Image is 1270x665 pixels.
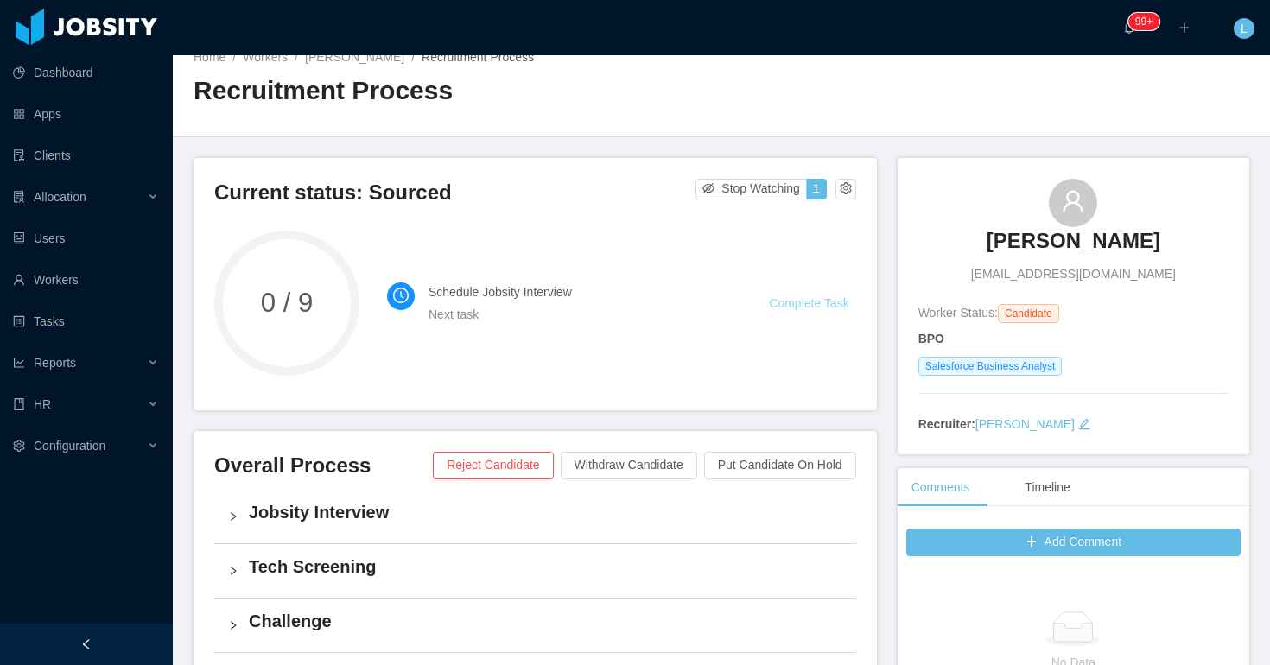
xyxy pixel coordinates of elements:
button: Withdraw Candidate [561,452,697,479]
span: / [232,50,236,64]
button: icon: plusAdd Comment [906,529,1241,556]
sup: 2146 [1128,13,1159,30]
strong: Recruiter: [918,417,975,431]
span: Allocation [34,190,86,204]
i: icon: bell [1123,22,1135,34]
span: L [1241,18,1248,39]
i: icon: right [228,511,238,522]
i: icon: clock-circle [393,288,409,303]
a: icon: robotUsers [13,221,159,256]
button: Reject Candidate [433,452,553,479]
span: Recruitment Process [422,50,534,64]
span: Candidate [998,304,1059,323]
i: icon: right [228,566,238,576]
h3: Current status: Sourced [214,179,695,206]
span: Salesforce Business Analyst [918,357,1063,376]
button: icon: setting [835,179,856,199]
span: HR [34,397,51,411]
span: / [295,50,298,64]
i: icon: edit [1078,418,1090,430]
span: [EMAIL_ADDRESS][DOMAIN_NAME] [971,265,1176,283]
i: icon: setting [13,440,25,452]
i: icon: line-chart [13,357,25,369]
div: Comments [898,468,984,507]
i: icon: user [1061,189,1085,213]
a: icon: auditClients [13,138,159,173]
h3: Overall Process [214,452,433,479]
div: Next task [429,305,727,324]
a: icon: userWorkers [13,263,159,297]
a: icon: pie-chartDashboard [13,55,159,90]
strong: BPO [918,332,944,345]
a: Complete Task [769,296,848,310]
div: icon: rightJobsity Interview [214,490,856,543]
a: [PERSON_NAME] [975,417,1075,431]
h2: Recruitment Process [194,73,721,109]
span: 0 / 9 [214,289,359,316]
a: Home [194,50,225,64]
div: Timeline [1011,468,1083,507]
a: [PERSON_NAME] [987,227,1160,265]
a: icon: appstoreApps [13,97,159,131]
a: icon: profileTasks [13,304,159,339]
button: Put Candidate On Hold [704,452,856,479]
a: [PERSON_NAME] [305,50,404,64]
i: icon: plus [1178,22,1191,34]
div: icon: rightChallenge [214,598,856,652]
h4: Schedule Jobsity Interview [429,282,727,301]
a: Workers [243,50,288,64]
span: Configuration [34,439,105,453]
i: icon: book [13,398,25,410]
i: icon: right [228,620,238,630]
h4: Tech Screening [249,554,842,579]
div: icon: rightTech Screening [214,544,856,598]
span: / [411,50,415,64]
span: Worker Status: [918,306,998,320]
h3: [PERSON_NAME] [987,227,1160,255]
button: icon: eye-invisibleStop Watching [695,179,807,199]
h4: Jobsity Interview [249,500,842,524]
h4: Challenge [249,609,842,633]
span: Reports [34,356,76,370]
i: icon: solution [13,191,25,203]
button: 1 [806,179,827,199]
